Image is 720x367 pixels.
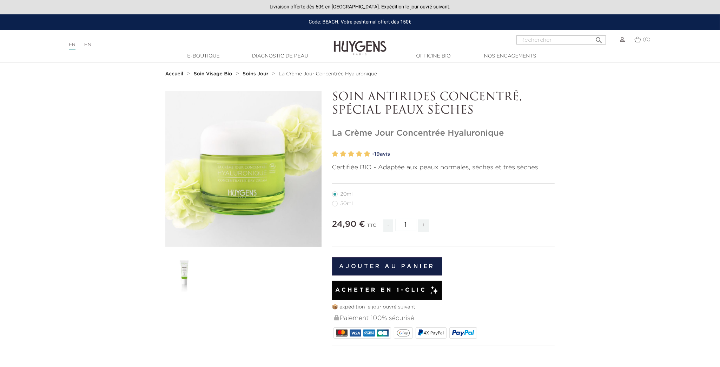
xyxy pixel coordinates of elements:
[279,71,377,77] a: La Crème Jour Concentrée Hyaluronique
[397,329,410,337] img: google_pay
[336,329,348,337] img: MASTERCARD
[332,191,361,197] label: 20ml
[332,304,555,311] p: 📦 expédition le jour ouvré suivant
[332,149,338,159] label: 1
[334,29,387,56] img: Huygens
[377,329,388,337] img: CB_NATIONALE
[595,34,603,42] i: 
[332,220,365,229] span: 24,90 €
[243,72,269,76] strong: Soins Jour
[243,71,270,77] a: Soins Jour
[279,72,377,76] span: La Crème Jour Concentrée Hyaluronique
[245,53,315,60] a: Diagnostic de peau
[332,163,555,172] p: Certifiée BIO - Adaptée aux peaux normales, sèches et très sèches
[367,218,376,237] div: TTC
[363,329,375,337] img: AMEX
[383,219,393,232] span: -
[643,37,650,42] span: (0)
[194,71,234,77] a: Soin Visage Bio
[332,257,443,276] button: Ajouter au panier
[165,71,185,77] a: Accueil
[332,128,555,138] h1: La Crème Jour Concentrée Hyaluronique
[398,53,469,60] a: Officine Bio
[348,149,354,159] label: 3
[165,72,184,76] strong: Accueil
[374,151,380,157] span: 19
[475,53,545,60] a: Nos engagements
[593,33,605,43] button: 
[332,91,555,118] p: SOIN ANTIRIDES CONCENTRÉ, SPÉCIAL PEAUX SÈCHES
[516,35,606,45] input: Rechercher
[69,42,75,50] a: FR
[332,201,361,206] label: 50ml
[194,72,232,76] strong: Soin Visage Bio
[334,315,339,320] img: Paiement 100% sécurisé
[340,149,346,159] label: 2
[84,42,91,47] a: EN
[356,149,362,159] label: 4
[418,219,429,232] span: +
[333,311,555,326] div: Paiement 100% sécurisé
[65,41,295,49] div: |
[423,331,444,335] span: 4X PayPal
[364,149,370,159] label: 5
[350,329,361,337] img: VISA
[169,53,239,60] a: E-Boutique
[395,219,416,231] input: Quantité
[372,149,555,159] a: -19avis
